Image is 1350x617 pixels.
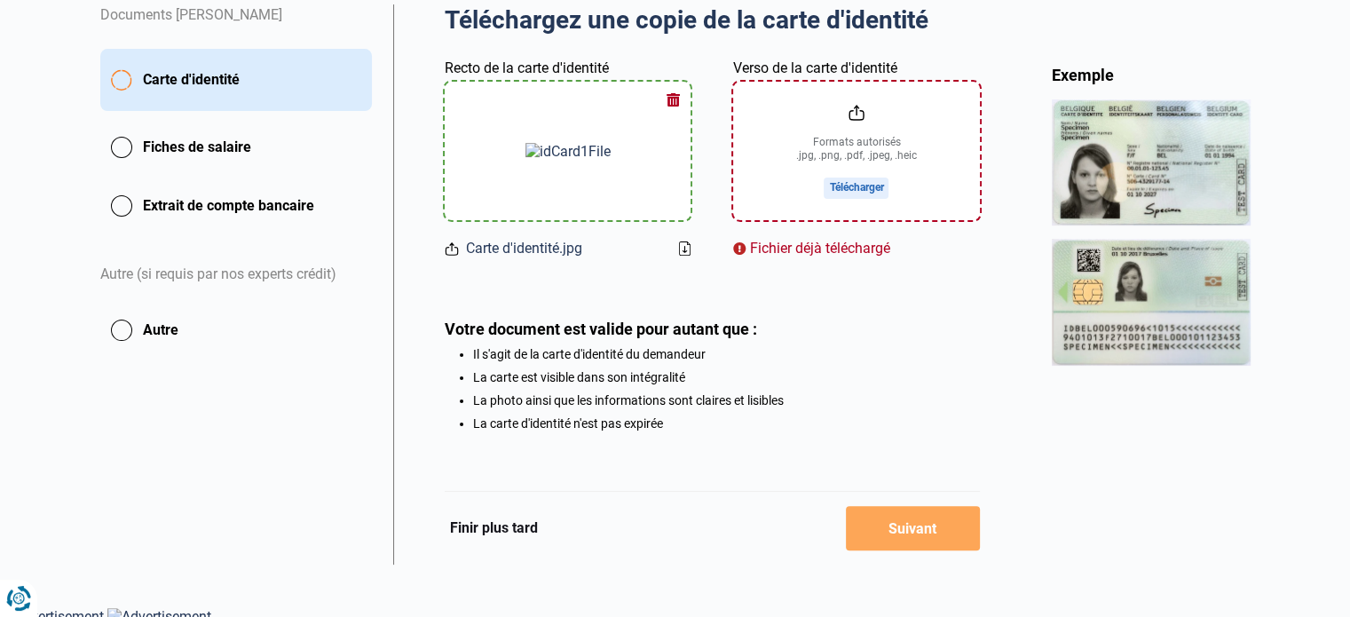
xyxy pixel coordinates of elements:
li: Il s'agit de la carte d'identité du demandeur [473,347,980,361]
label: Recto de la carte d'identité [445,58,609,79]
div: Fichier déjà téléchargé [733,238,979,259]
img: idCard1File [525,143,611,160]
li: La carte d'identité n'est pas expirée [473,416,980,431]
span: Carte d'identité [143,69,240,91]
li: La carte est visible dans son intégralité [473,370,980,384]
div: Votre document est valide pour autant que : [445,320,980,338]
button: Carte d'identité [100,49,372,111]
li: La photo ainsi que les informations sont claires et lisibles [473,393,980,407]
button: Fiches de salaire [100,125,372,170]
h2: Téléchargez une copie de la carte d'identité [445,4,980,36]
div: Exemple [1052,65,1251,85]
label: Verso de la carte d'identité [733,58,897,79]
div: Documents [PERSON_NAME] [100,4,372,49]
button: Autre [100,308,372,352]
button: Extrait de compte bancaire [100,184,372,228]
button: Suivant [846,506,980,550]
span: Carte d'identité.jpg [466,238,582,259]
img: idCard [1052,99,1251,365]
a: Download [679,241,691,256]
button: Finir plus tard [445,517,543,540]
div: Autre (si requis par nos experts crédit) [100,242,372,308]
